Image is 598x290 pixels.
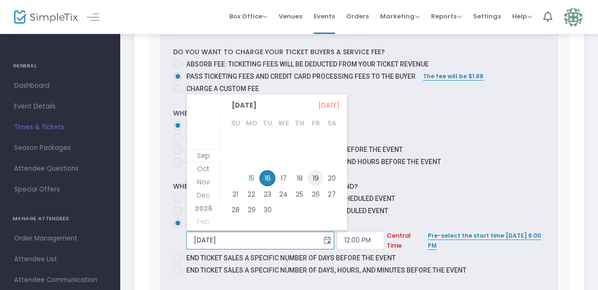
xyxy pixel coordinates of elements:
[387,231,411,250] span: Central Time
[14,163,106,175] span: Attendee Questions
[428,232,541,249] span: Pre-select the start time [DATE] 6:00 PM
[14,253,106,265] span: Attendee List
[227,186,243,202] td: Sunday, September 21, 2025
[14,121,106,133] span: Times & Tickets
[324,186,340,202] span: 27
[512,12,532,21] span: Help
[186,60,429,68] span: Absorb fee: Ticketing fees will be deducted from your ticket revenue
[229,12,267,21] span: Box Office
[243,186,259,202] td: Monday, September 22, 2025
[243,170,259,186] span: 15
[259,202,275,218] td: Tuesday, September 30, 2025
[14,274,106,286] span: Attendee Communication
[321,231,334,250] button: Toggle calendar
[324,170,340,186] span: 20
[14,100,106,113] span: Event Details
[275,186,291,202] td: Wednesday, September 24, 2025
[307,186,324,202] span: 26
[14,232,106,245] span: Order Management
[243,202,259,218] span: 29
[380,12,420,21] span: Marketing
[473,4,501,28] span: Settings
[259,170,275,186] span: 16
[324,170,340,186] td: Saturday, September 20, 2025
[291,170,307,186] span: 18
[307,186,324,202] td: Friday, September 26, 2025
[197,164,209,174] span: Oct
[243,202,259,218] td: Monday, September 29, 2025
[173,108,293,118] label: When should ticket sales start?
[227,186,243,202] span: 21
[259,186,275,202] span: 23
[314,4,335,28] span: Events
[186,254,396,262] span: End ticket sales a specific number of days before the event
[187,231,321,250] input: End Date
[259,202,275,218] span: 30
[183,84,259,94] span: Charge a custom fee
[259,170,275,186] td: Tuesday, September 16, 2025
[197,191,210,200] span: Dec
[197,217,209,226] span: Feb
[291,186,307,202] span: 25
[186,266,466,274] span: End ticket sales a specific number of days, hours, and minutes before the event
[227,202,243,218] span: 28
[279,4,302,28] span: Venues
[337,232,384,249] input: End Time
[346,4,369,28] span: Orders
[14,80,106,92] span: Dashboard
[183,72,415,82] span: Pass ticketing fees and credit card processing fees to the buyer
[291,186,307,202] td: Thursday, September 25, 2025
[197,177,210,187] span: Nov
[227,202,243,218] td: Sunday, September 28, 2025
[431,12,462,21] span: Reports
[324,186,340,202] td: Saturday, September 27, 2025
[307,170,324,186] td: Friday, September 19, 2025
[243,186,259,202] span: 22
[13,57,108,75] h4: GENERAL
[423,72,483,80] span: The fee will be $1.88
[14,142,106,154] span: Season Packages
[259,186,275,202] td: Tuesday, September 23, 2025
[14,183,106,196] span: Special Offers
[195,204,212,213] span: 2026
[173,47,385,57] label: Do you want to charge your ticket buyers a service fee?
[275,186,291,202] span: 24
[227,98,261,112] span: [DATE]
[307,170,324,186] span: 19
[197,151,210,160] span: Sep
[243,170,259,186] td: Monday, September 15, 2025
[173,182,358,191] label: When should ticket sales for this ticket type end?
[13,209,108,228] h4: MANAGE ATTENDEES
[291,170,307,186] td: Thursday, September 18, 2025
[318,99,340,112] span: [DATE]
[275,170,291,186] span: 17
[275,170,291,186] td: Wednesday, September 17, 2025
